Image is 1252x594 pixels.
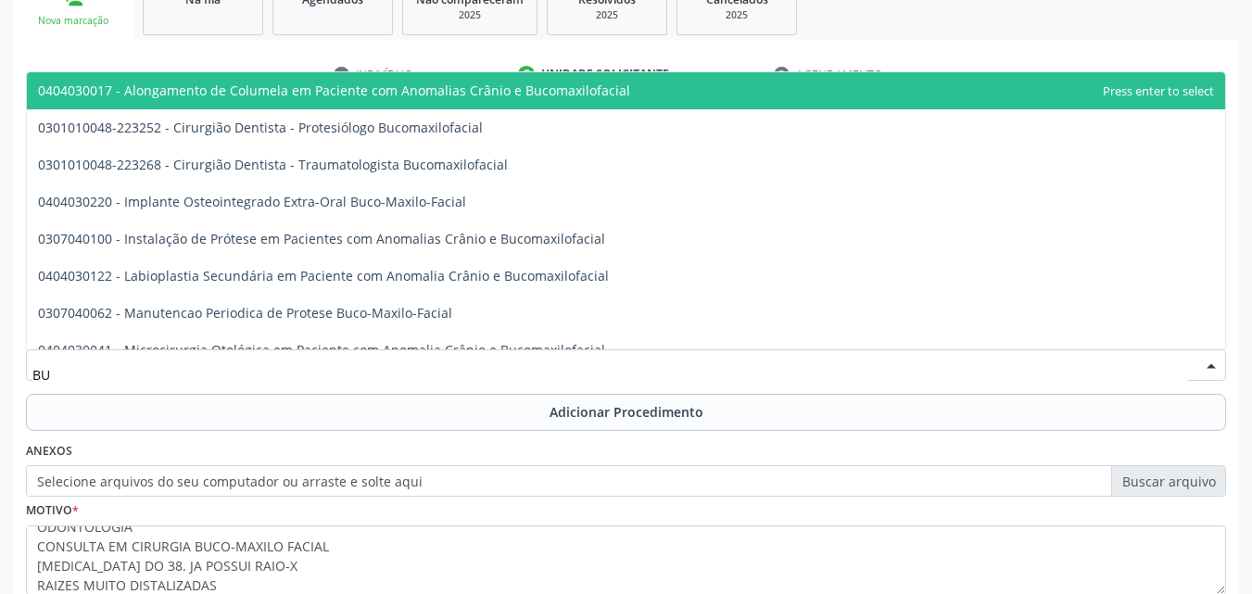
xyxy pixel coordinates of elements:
span: 0307040100 - Instalação de Prótese em Pacientes com Anomalias Crânio e Bucomaxilofacial [38,230,605,247]
div: Nova marcação [26,14,120,28]
span: 0404030220 - Implante Osteointegrado Extra-Oral Buco-Maxilo-Facial [38,193,466,210]
div: 2025 [561,8,653,22]
div: 2 [518,66,535,82]
span: 0301010048-223252 - Cirurgião Dentista - Protesiólogo Bucomaxilofacial [38,119,483,136]
span: 0301010048-223268 - Cirurgião Dentista - Traumatologista Bucomaxilofacial [38,156,508,173]
span: 0404030041 - Microcirurgia Otológica em Paciente com Anomalia Crânio e Bucomaxilofacial [38,341,605,359]
span: 0404030017 - Alongamento de Columela em Paciente com Anomalias Crânio e Bucomaxilofacial [38,82,630,99]
span: 0307040062 - Manutencao Periodica de Protese Buco-Maxilo-Facial [38,304,452,322]
div: Unidade solicitante [541,66,669,82]
label: Anexos [26,437,72,466]
span: 0404030122 - Labioplastia Secundária em Paciente com Anomalia Crânio e Bucomaxilofacial [38,267,609,284]
div: 2025 [416,8,524,22]
button: Adicionar Procedimento [26,394,1226,431]
input: Buscar por procedimento [32,356,1188,393]
span: Adicionar Procedimento [550,402,703,422]
div: 2025 [690,8,783,22]
label: Motivo [26,497,79,525]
